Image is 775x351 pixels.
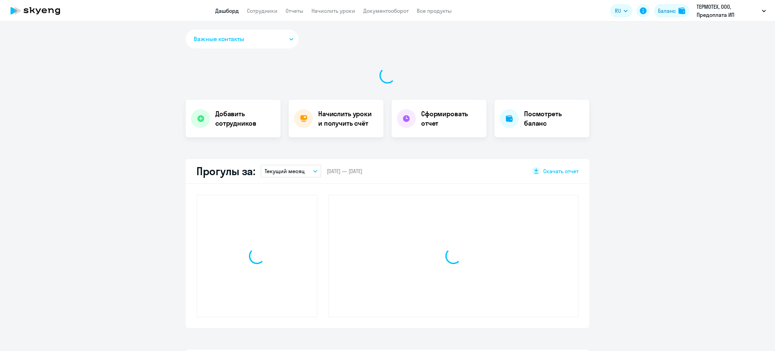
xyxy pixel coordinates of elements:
[615,7,621,15] span: RU
[261,165,321,178] button: Текущий месяц
[610,4,632,18] button: RU
[311,7,355,14] a: Начислить уроки
[318,109,377,128] h4: Начислить уроки и получить счёт
[421,109,481,128] h4: Сформировать отчет
[417,7,452,14] a: Все продукты
[363,7,409,14] a: Документооборот
[186,30,299,49] button: Важные контакты
[215,7,239,14] a: Дашборд
[658,7,676,15] div: Баланс
[697,3,759,19] p: ТЕРМОТЕХ, ООО, Предоплата ИП [PERSON_NAME]
[247,7,278,14] a: Сотрудники
[524,109,584,128] h4: Посмотреть баланс
[654,4,689,18] button: Балансbalance
[265,167,305,175] p: Текущий месяц
[693,3,769,19] button: ТЕРМОТЕХ, ООО, Предоплата ИП [PERSON_NAME]
[286,7,303,14] a: Отчеты
[327,167,362,175] span: [DATE] — [DATE]
[215,109,275,128] h4: Добавить сотрудников
[194,35,244,43] span: Важные контакты
[543,167,579,175] span: Скачать отчет
[196,164,255,178] h2: Прогулы за:
[678,7,685,14] img: balance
